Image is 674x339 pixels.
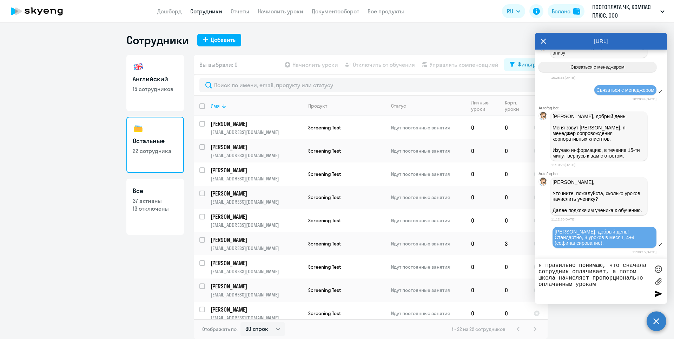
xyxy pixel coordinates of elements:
div: Статус [391,103,406,109]
span: RU [507,7,513,15]
time: 10:28:33[DATE] [551,76,575,79]
div: Баланс [552,7,570,15]
a: Сотрудники [190,8,222,15]
button: Балансbalance [548,4,584,18]
p: 37 активны [133,197,178,205]
p: [PERSON_NAME] [211,120,302,128]
a: [PERSON_NAME][EMAIL_ADDRESS][DOMAIN_NAME] [211,259,302,275]
p: [PERSON_NAME] [211,259,302,267]
h3: Английский [133,75,178,84]
p: [EMAIL_ADDRESS][DOMAIN_NAME] [211,152,302,159]
td: 0 [499,209,528,232]
p: Идут постоянные занятия [391,194,465,200]
p: Идут постоянные занятия [391,264,465,270]
a: [PERSON_NAME][EMAIL_ADDRESS][DOMAIN_NAME] [211,120,302,135]
a: [PERSON_NAME][EMAIL_ADDRESS][DOMAIN_NAME] [211,282,302,298]
span: Screening Test [308,310,341,316]
p: [EMAIL_ADDRESS][DOMAIN_NAME] [211,292,302,298]
p: [PERSON_NAME] [211,236,302,244]
time: 11:12:50[DATE] [551,217,575,221]
div: Корп. уроки [505,100,521,112]
td: 0 [499,116,528,139]
span: Screening Test [308,287,341,293]
span: Вы выбрали: 0 [199,60,238,69]
img: english [133,61,144,72]
time: 10:28:44[DATE] [632,97,656,101]
td: 0 [499,279,528,302]
span: Screening Test [308,217,341,224]
p: [EMAIL_ADDRESS][DOMAIN_NAME] [211,199,302,205]
div: Продукт [308,103,385,109]
input: Поиск по имени, email, продукту или статусу [199,78,542,92]
a: [PERSON_NAME][EMAIL_ADDRESS][DOMAIN_NAME] [211,190,302,205]
div: Добавить [211,36,236,44]
p: [PERSON_NAME] [211,282,302,290]
div: Личные уроки [471,100,493,112]
a: Все37 активны13 отключены [126,179,184,235]
td: 0 [499,162,528,186]
span: Screening Test [308,241,341,247]
div: Имя [211,103,220,109]
p: Идут постоянные занятия [391,287,465,293]
td: 0 [465,232,499,255]
div: Autofaq bot [538,172,667,176]
h3: Остальные [133,136,178,146]
div: Имя [211,103,302,109]
p: [PERSON_NAME] [211,306,302,313]
p: Идут постоянные занятия [391,217,465,224]
a: [PERSON_NAME][EMAIL_ADDRESS][DOMAIN_NAME] [211,213,302,228]
p: 22 сотрудника [133,147,178,155]
div: Продукт [308,103,327,109]
td: 0 [465,279,499,302]
p: Идут постоянные занятия [391,241,465,247]
span: Связаться с менеджером [596,87,654,93]
textarea: я правильно понимаю, что сначала сотрудник оплачивает, а потом школа начисляет пропорционально оп... [538,262,649,300]
img: bot avatar [539,178,548,188]
span: Screening Test [308,148,341,154]
td: 0 [499,302,528,325]
div: Фильтр [517,60,536,69]
button: Добавить [197,34,241,46]
p: [PERSON_NAME], добрый день! Меня зовут [PERSON_NAME], я менеджер сопровождения корпоративных клие... [553,114,645,159]
label: Лимит 10 файлов [653,276,663,287]
h3: Все [133,186,178,196]
p: Идут постоянные занятия [391,310,465,316]
td: 0 [465,139,499,162]
td: 0 [465,186,499,209]
a: [PERSON_NAME][EMAIL_ADDRESS][DOMAIN_NAME] [211,306,302,321]
p: Идут постоянные занятия [391,171,465,177]
div: Autofaq bot [538,106,667,110]
td: 3 [499,232,528,255]
div: Корп. уроки [505,100,528,112]
span: Screening Test [308,264,341,270]
p: [PERSON_NAME] [211,143,302,151]
p: [EMAIL_ADDRESS][DOMAIN_NAME] [211,245,302,251]
button: Фильтр [504,58,542,71]
button: ПОСТОПЛАТА ЧК, КОМПАС ПЛЮС, ООО [589,3,668,20]
td: 0 [465,116,499,139]
td: 0 [465,302,499,325]
a: Английский15 сотрудников [126,55,184,111]
td: 0 [465,209,499,232]
p: [PERSON_NAME] [211,190,302,197]
span: Screening Test [308,124,341,131]
span: [PERSON_NAME], добрый день! Стандартно, 8 уроков в месяц, 4+4 (софинансирование). [555,229,636,246]
span: Screening Test [308,194,341,200]
span: Связаться с менеджером [570,64,624,70]
button: RU [502,4,525,18]
p: [EMAIL_ADDRESS][DOMAIN_NAME] [211,315,302,321]
a: [PERSON_NAME][EMAIL_ADDRESS][DOMAIN_NAME] [211,143,302,159]
a: Документооборот [312,8,359,15]
span: Screening Test [308,171,341,177]
p: [EMAIL_ADDRESS][DOMAIN_NAME] [211,129,302,135]
button: Связаться с менеджером [538,62,656,72]
p: 13 отключены [133,205,178,212]
img: others [133,123,144,134]
span: Отображать по: [202,326,238,332]
a: [PERSON_NAME][EMAIL_ADDRESS][DOMAIN_NAME] [211,236,302,251]
a: [PERSON_NAME][EMAIL_ADDRESS][DOMAIN_NAME] [211,166,302,182]
p: [PERSON_NAME], Уточните, пожалуйста, сколько уроков начислить ученику? Далее подключим ученика к ... [553,179,645,213]
p: [EMAIL_ADDRESS][DOMAIN_NAME] [211,175,302,182]
td: 0 [499,255,528,279]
